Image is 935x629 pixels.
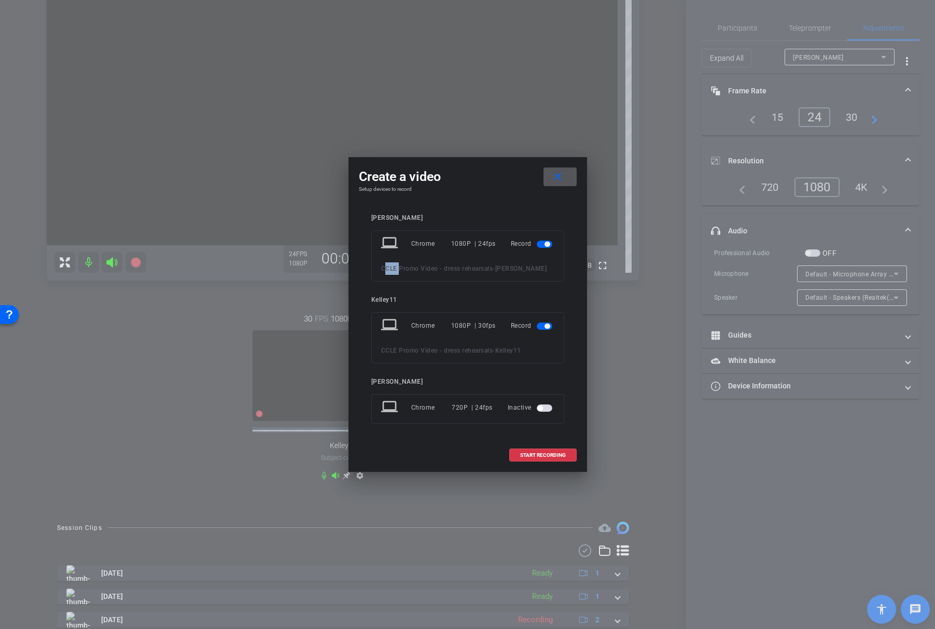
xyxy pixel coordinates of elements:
[508,398,554,417] div: Inactive
[381,316,400,335] mat-icon: laptop
[495,265,547,272] span: [PERSON_NAME]
[371,296,564,304] div: Kelley11
[551,171,564,184] mat-icon: close
[411,316,451,335] div: Chrome
[452,398,493,417] div: 720P | 24fps
[381,398,400,417] mat-icon: laptop
[493,347,495,354] span: -
[371,378,564,386] div: [PERSON_NAME]
[359,186,577,192] h4: Setup devices to record
[520,453,566,458] span: START RECORDING
[359,167,577,186] div: Create a video
[493,265,495,272] span: -
[509,449,577,462] button: START RECORDING
[495,347,521,354] span: Kelley11
[451,316,496,335] div: 1080P | 30fps
[381,347,493,354] span: CCLE Promo Video - dress rehearsals
[381,265,493,272] span: CCLE Promo Video - dress rehearsals
[381,234,400,253] mat-icon: laptop
[511,316,554,335] div: Record
[451,234,496,253] div: 1080P | 24fps
[411,398,452,417] div: Chrome
[411,234,451,253] div: Chrome
[511,234,554,253] div: Record
[371,214,564,222] div: [PERSON_NAME]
